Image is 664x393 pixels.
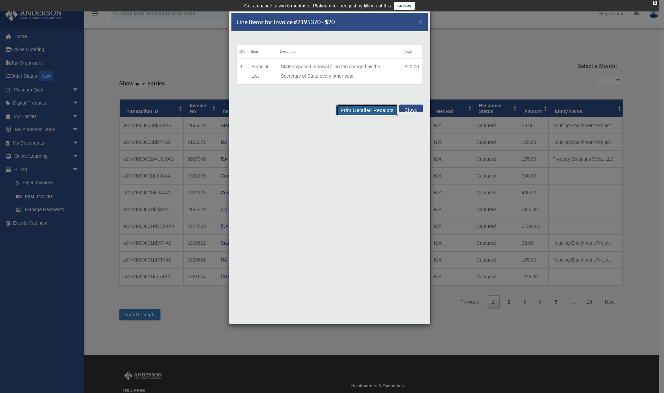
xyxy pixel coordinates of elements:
h5: Line Items for Invoice #2195370 - $20 [236,18,335,26]
td: $20.00 [401,58,422,84]
td: 1 [236,58,248,84]
div: close [653,1,657,5]
button: Close [399,105,422,112]
div: Get a chance to win 6 months of Platinum for free just by filling out this [244,2,391,10]
td: State-imposed renewal filing fee charged by the Secretary of State every other year. [277,58,401,84]
button: Close [418,18,423,25]
th: Description [277,45,401,58]
th: Total [401,45,422,58]
td: Biennial List [248,58,277,84]
th: Item [248,45,277,58]
th: Qty [236,45,248,58]
button: Print Detailed Receipts [336,105,398,116]
span: × [418,18,423,26]
a: survey [394,2,415,10]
